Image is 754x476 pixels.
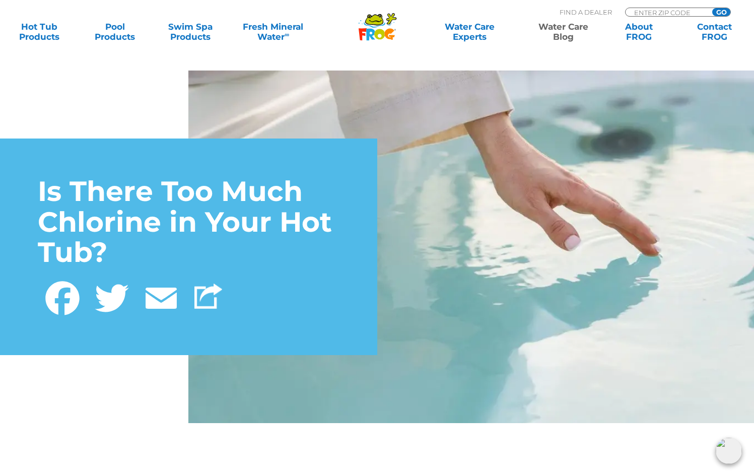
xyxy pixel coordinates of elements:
a: AboutFROG [610,22,669,42]
p: Find A Dealer [560,8,612,17]
input: GO [712,8,730,16]
a: Water CareBlog [534,22,593,42]
sup: ∞ [285,31,289,38]
img: A woman's hand reaches and skims the surface of a clear hot tub's water [188,71,754,448]
a: PoolProducts [86,22,145,42]
img: Share [194,284,222,309]
input: Zip Code Form [633,8,701,17]
a: ContactFROG [685,22,744,42]
a: Fresh MineralWater∞ [237,22,310,42]
a: Twitter [87,276,136,317]
img: openIcon [716,438,742,464]
a: Hot TubProducts [10,22,69,42]
a: Water CareExperts [422,22,517,42]
a: Swim SpaProducts [161,22,220,42]
a: Facebook [38,276,87,317]
h1: Is There Too Much Chlorine in Your Hot Tub? [38,176,339,268]
a: Email [136,276,186,317]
